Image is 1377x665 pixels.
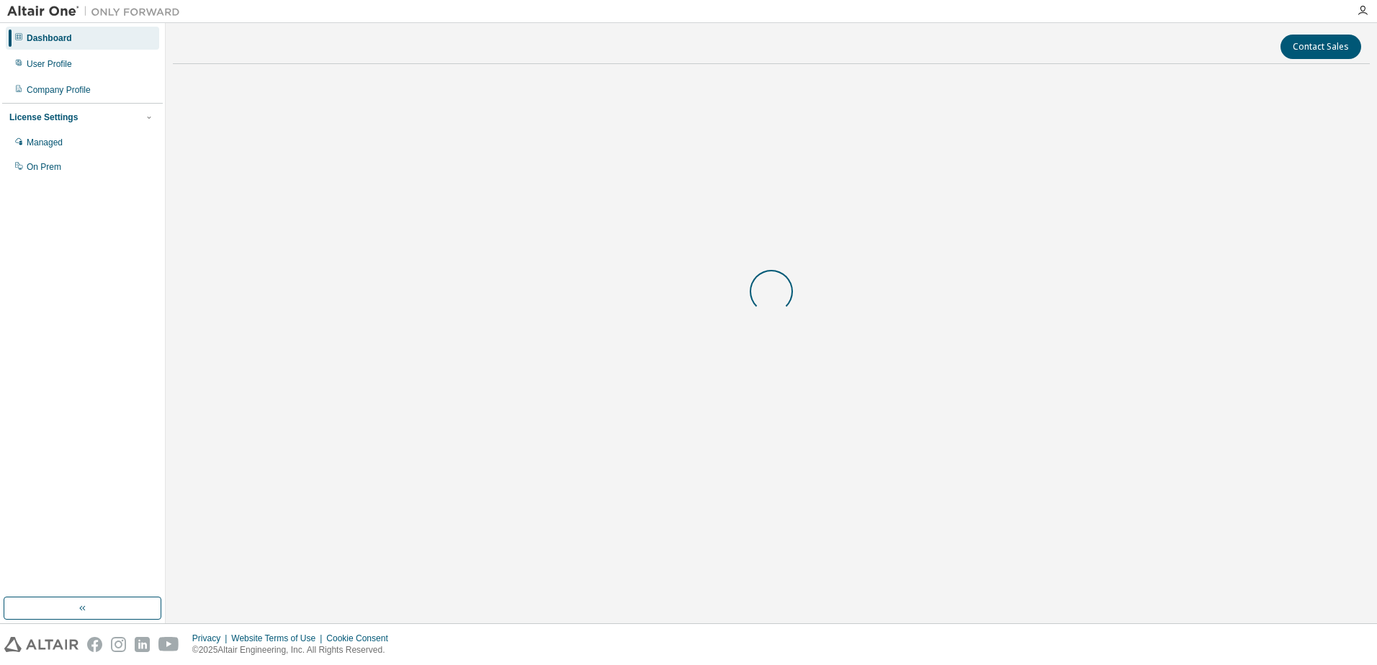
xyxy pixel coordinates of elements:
img: instagram.svg [111,637,126,652]
img: linkedin.svg [135,637,150,652]
div: License Settings [9,112,78,123]
div: Website Terms of Use [231,633,326,644]
div: Cookie Consent [326,633,396,644]
div: User Profile [27,58,72,70]
p: © 2025 Altair Engineering, Inc. All Rights Reserved. [192,644,397,656]
img: Altair One [7,4,187,19]
div: Managed [27,137,63,148]
button: Contact Sales [1280,35,1361,59]
img: youtube.svg [158,637,179,652]
img: facebook.svg [87,637,102,652]
div: On Prem [27,161,61,173]
div: Company Profile [27,84,91,96]
img: altair_logo.svg [4,637,79,652]
div: Dashboard [27,32,72,44]
div: Privacy [192,633,231,644]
